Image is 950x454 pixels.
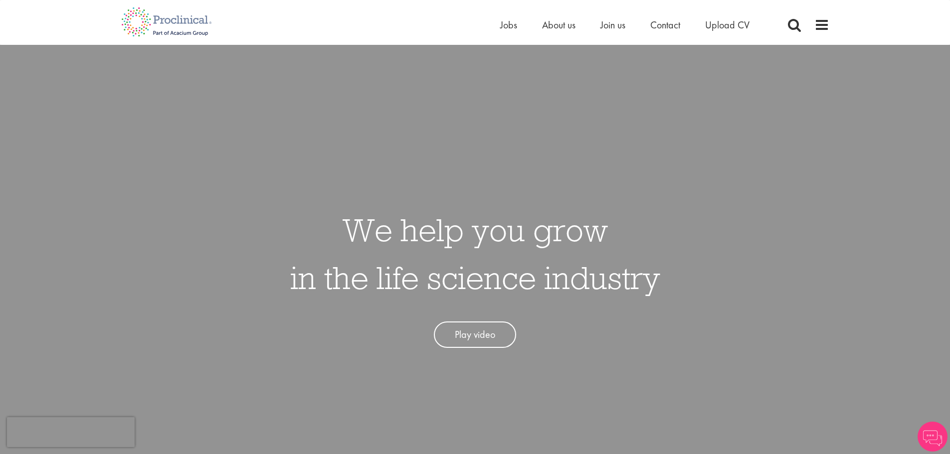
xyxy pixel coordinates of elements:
a: Jobs [500,18,517,31]
img: Chatbot [918,422,948,452]
h1: We help you grow in the life science industry [290,206,660,302]
a: About us [542,18,575,31]
a: Contact [650,18,680,31]
a: Play video [434,321,516,348]
a: Upload CV [705,18,750,31]
a: Join us [600,18,625,31]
